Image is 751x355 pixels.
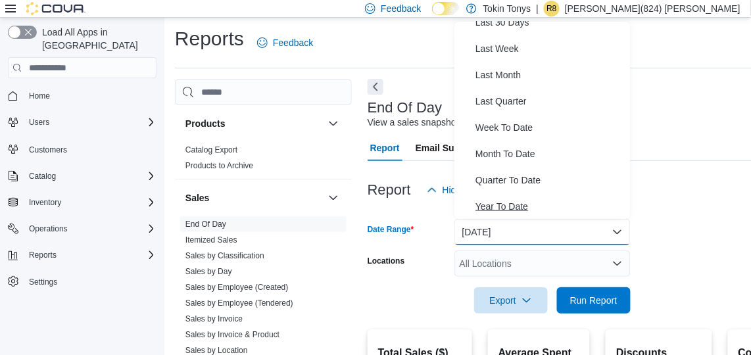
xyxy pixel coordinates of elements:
[29,91,50,101] span: Home
[475,146,625,162] span: Month To Date
[29,250,57,260] span: Reports
[29,171,56,181] span: Catalog
[3,272,162,291] button: Settings
[185,220,226,229] a: End Of Day
[24,141,157,157] span: Customers
[432,15,433,16] span: Dark Mode
[475,172,625,188] span: Quarter To Date
[26,2,85,15] img: Cova
[475,93,625,109] span: Last Quarter
[3,86,162,105] button: Home
[24,221,73,237] button: Operations
[185,346,248,355] a: Sales by Location
[185,235,237,245] span: Itemized Sales
[252,30,318,56] a: Feedback
[537,1,539,16] p: |
[29,117,49,128] span: Users
[422,177,517,203] button: Hide Parameters
[29,145,67,155] span: Customers
[475,14,625,30] span: Last 30 Days
[175,26,244,52] h1: Reports
[368,182,411,198] h3: Report
[185,145,237,154] a: Catalog Export
[416,135,499,161] span: Email Subscription
[546,1,556,16] span: R8
[185,235,237,245] a: Itemized Sales
[24,168,61,184] button: Catalog
[185,266,232,277] span: Sales by Day
[273,36,313,49] span: Feedback
[370,135,400,161] span: Report
[612,258,623,269] button: Open list of options
[432,2,460,16] input: Dark Mode
[185,117,323,130] button: Products
[368,79,383,95] button: Next
[37,26,157,52] span: Load All Apps in [GEOGRAPHIC_DATA]
[185,314,243,323] a: Sales by Invoice
[24,168,157,184] span: Catalog
[8,81,157,325] nav: Complex example
[24,87,157,104] span: Home
[475,41,625,57] span: Last Week
[475,67,625,83] span: Last Month
[185,283,289,292] a: Sales by Employee (Created)
[185,219,226,229] span: End Of Day
[368,100,443,116] h3: End Of Day
[185,298,293,308] a: Sales by Employee (Tendered)
[557,287,631,314] button: Run Report
[368,116,560,130] div: View a sales snapshot for a date or date range.
[381,2,421,15] span: Feedback
[443,183,512,197] span: Hide Parameters
[185,330,279,339] a: Sales by Invoice & Product
[475,120,625,135] span: Week To Date
[24,195,157,210] span: Inventory
[185,298,293,308] span: Sales by Employee (Tendered)
[185,191,323,204] button: Sales
[454,22,631,219] div: Select listbox
[185,161,253,170] a: Products to Archive
[326,190,341,206] button: Sales
[483,1,531,16] p: Tokin Tonys
[24,221,157,237] span: Operations
[29,197,61,208] span: Inventory
[474,287,548,314] button: Export
[24,114,157,130] span: Users
[185,191,210,204] h3: Sales
[185,251,264,260] a: Sales by Classification
[3,220,162,238] button: Operations
[24,195,66,210] button: Inventory
[3,113,162,131] button: Users
[185,282,289,293] span: Sales by Employee (Created)
[185,329,279,340] span: Sales by Invoice & Product
[185,160,253,171] span: Products to Archive
[3,167,162,185] button: Catalog
[368,256,405,266] label: Locations
[475,199,625,214] span: Year To Date
[185,117,226,130] h3: Products
[454,219,631,245] button: [DATE]
[24,88,55,104] a: Home
[368,224,414,235] label: Date Range
[29,224,68,234] span: Operations
[29,277,57,287] span: Settings
[24,114,55,130] button: Users
[3,139,162,158] button: Customers
[3,193,162,212] button: Inventory
[326,116,341,131] button: Products
[24,274,62,290] a: Settings
[175,142,352,179] div: Products
[544,1,560,16] div: Rene(824) Nunez
[24,142,72,158] a: Customers
[24,247,157,263] span: Reports
[570,294,618,307] span: Run Report
[24,247,62,263] button: Reports
[3,246,162,264] button: Reports
[24,273,157,290] span: Settings
[185,267,232,276] a: Sales by Day
[482,287,540,314] span: Export
[565,1,740,16] p: [PERSON_NAME](824) [PERSON_NAME]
